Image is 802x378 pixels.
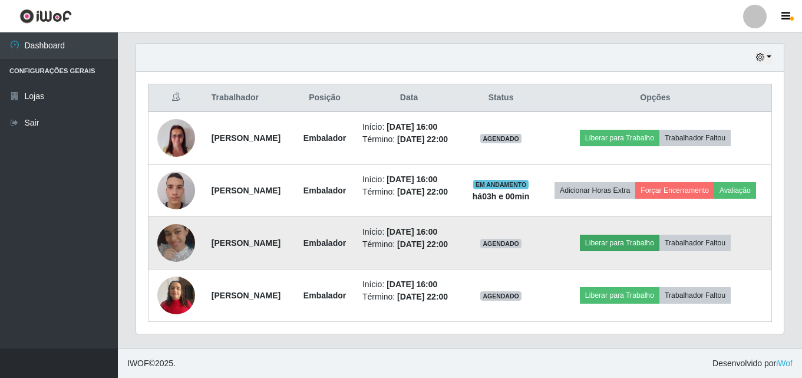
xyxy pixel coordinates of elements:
[303,291,346,300] strong: Embalador
[362,186,456,198] li: Término:
[362,291,456,303] li: Término:
[580,130,659,146] button: Liberar para Trabalho
[539,84,772,112] th: Opções
[397,187,448,196] time: [DATE] 22:00
[303,238,346,248] strong: Embalador
[362,133,456,146] li: Término:
[555,182,635,199] button: Adicionar Horas Extra
[362,173,456,186] li: Início:
[635,182,714,199] button: Forçar Encerramento
[362,121,456,133] li: Início:
[776,359,793,368] a: iWof
[397,292,448,301] time: [DATE] 22:00
[157,165,195,215] img: 1714228813172.jpeg
[473,180,529,189] span: EM ANDAMENTO
[580,235,659,251] button: Liberar para Trabalho
[397,239,448,249] time: [DATE] 22:00
[480,291,522,301] span: AGENDADO
[212,186,280,195] strong: [PERSON_NAME]
[127,359,149,368] span: IWOF
[362,238,456,251] li: Término:
[212,238,280,248] strong: [PERSON_NAME]
[387,122,437,132] time: [DATE] 16:00
[157,113,195,163] img: 1704290796442.jpeg
[387,175,437,184] time: [DATE] 16:00
[463,84,539,112] th: Status
[362,278,456,291] li: Início:
[580,287,659,304] button: Liberar para Trabalho
[659,130,731,146] button: Trabalhador Faltou
[294,84,355,112] th: Posição
[659,235,731,251] button: Trabalhador Faltou
[127,357,176,370] span: © 2025 .
[157,270,195,320] img: 1737135977494.jpeg
[157,224,195,262] img: 1733797233446.jpeg
[714,182,756,199] button: Avaliação
[303,133,346,143] strong: Embalador
[387,280,437,289] time: [DATE] 16:00
[204,84,294,112] th: Trabalhador
[659,287,731,304] button: Trabalhador Faltou
[355,84,463,112] th: Data
[712,357,793,370] span: Desenvolvido por
[480,239,522,248] span: AGENDADO
[387,227,437,236] time: [DATE] 16:00
[473,192,530,201] strong: há 03 h e 00 min
[397,134,448,144] time: [DATE] 22:00
[362,226,456,238] li: Início:
[480,134,522,143] span: AGENDADO
[19,9,72,24] img: CoreUI Logo
[212,291,280,300] strong: [PERSON_NAME]
[212,133,280,143] strong: [PERSON_NAME]
[303,186,346,195] strong: Embalador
